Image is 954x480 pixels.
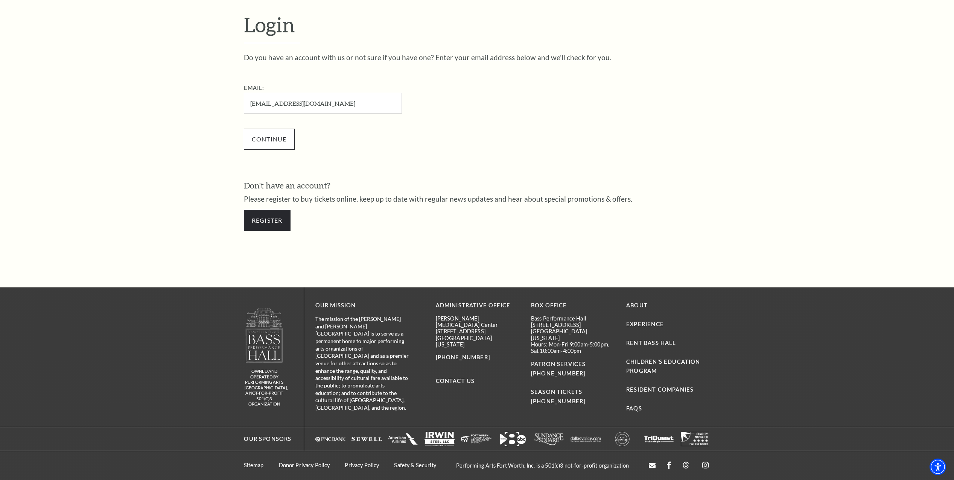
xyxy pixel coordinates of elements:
a: Children's Education Program [626,358,700,374]
a: Logo of Irwin Steel LLC, featuring the company name in bold letters with a simple design. - open ... [425,432,455,446]
a: FAQs [626,405,642,412]
img: The image is completely blank or white. [388,432,418,446]
a: Logo of PNC Bank in white text with a triangular symbol. - open in a new tab - target website may... [315,432,346,446]
p: [PERSON_NAME][MEDICAL_DATA] Center [436,315,520,328]
a: The image features a simple white background with text that appears to be a logo or brand name. -... [571,432,601,446]
a: Privacy Policy [345,462,379,468]
p: SEASON TICKETS [PHONE_NUMBER] [531,378,615,406]
img: Logo of Sundance Square, featuring stylized text in white. [534,432,564,446]
img: The image is completely blank or white. [351,432,382,446]
span: Login [244,12,295,36]
p: [GEOGRAPHIC_DATA][US_STATE] [531,328,615,341]
img: Logo of Irwin Steel LLC, featuring the company name in bold letters with a simple design. [425,432,455,446]
p: Do you have an account with us or not sure if you have one? Enter your email address below and we... [244,54,711,61]
input: Required [244,93,402,114]
p: Please register to buy tickets online, keep up to date with regular news updates and hear about s... [244,195,711,202]
p: [GEOGRAPHIC_DATA][US_STATE] [436,335,520,348]
p: Performing Arts Fort Worth, Inc. is a 501(c)3 not-for-profit organization [449,462,637,469]
a: Sitemap [244,462,264,468]
a: Open this option - open in a new tab [649,462,656,469]
a: facebook - open in a new tab [667,462,671,469]
a: Resident Companies [626,386,694,393]
p: [STREET_ADDRESS] [436,328,520,334]
a: instagram - open in a new tab [701,460,710,471]
p: The mission of the [PERSON_NAME] and [PERSON_NAME][GEOGRAPHIC_DATA] is to serve as a permanent ho... [315,315,409,412]
img: A circular logo with the text "KIM CLASSIFIED" in the center, featuring a bold, modern design. [607,432,638,446]
a: The image is completely blank or white. - open in a new tab [644,432,674,446]
a: Rent Bass Hall [626,340,676,346]
a: The image is completely blank or white. - open in a new tab [680,432,711,446]
p: Bass Performance Hall [531,315,615,322]
img: The image is completely blank or white. [680,432,711,446]
a: Logo of Sundance Square, featuring stylized text in white. - open in a new tab [534,432,564,446]
p: Our Sponsors [237,434,291,444]
a: Contact Us [436,378,475,384]
a: Safety & Security [394,462,436,468]
img: The image is completely blank or white. [644,432,674,446]
img: The image is completely blank or white. [461,432,491,446]
a: A circular logo with the text "KIM CLASSIFIED" in the center, featuring a bold, modern design. - ... [607,432,638,446]
p: owned and operated by Performing Arts [GEOGRAPHIC_DATA], A NOT-FOR-PROFIT 501(C)3 ORGANIZATION [245,369,284,407]
a: Logo featuring the number "8" with an arrow and "abc" in a modern design. - open in a new tab [498,432,528,446]
p: [PHONE_NUMBER] [436,353,520,362]
img: owned and operated by Performing Arts Fort Worth, A NOT-FOR-PROFIT 501(C)3 ORGANIZATION [245,307,283,363]
a: Register [244,210,291,231]
a: The image is completely blank or white. - open in a new tab [351,432,382,446]
h3: Don't have an account? [244,180,711,191]
a: The image is completely blank or white. - open in a new tab [388,432,418,446]
label: Email: [244,85,265,91]
p: OUR MISSION [315,301,409,310]
p: BOX OFFICE [531,301,615,310]
a: Donor Privacy Policy [279,462,330,468]
img: Logo of PNC Bank in white text with a triangular symbol. [315,432,346,446]
p: Hours: Mon-Fri 9:00am-5:00pm, Sat 10:00am-4:00pm [531,341,615,354]
img: The image features a simple white background with text that appears to be a logo or brand name. [571,432,601,446]
div: Accessibility Menu [930,459,946,475]
img: Logo featuring the number "8" with an arrow and "abc" in a modern design. [498,432,528,446]
p: Administrative Office [436,301,520,310]
a: About [626,302,648,308]
a: threads.com - open in a new tab [682,462,689,469]
p: [STREET_ADDRESS] [531,322,615,328]
p: PATRON SERVICES [PHONE_NUMBER] [531,360,615,378]
a: Experience [626,321,664,327]
input: Submit button [244,129,295,150]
